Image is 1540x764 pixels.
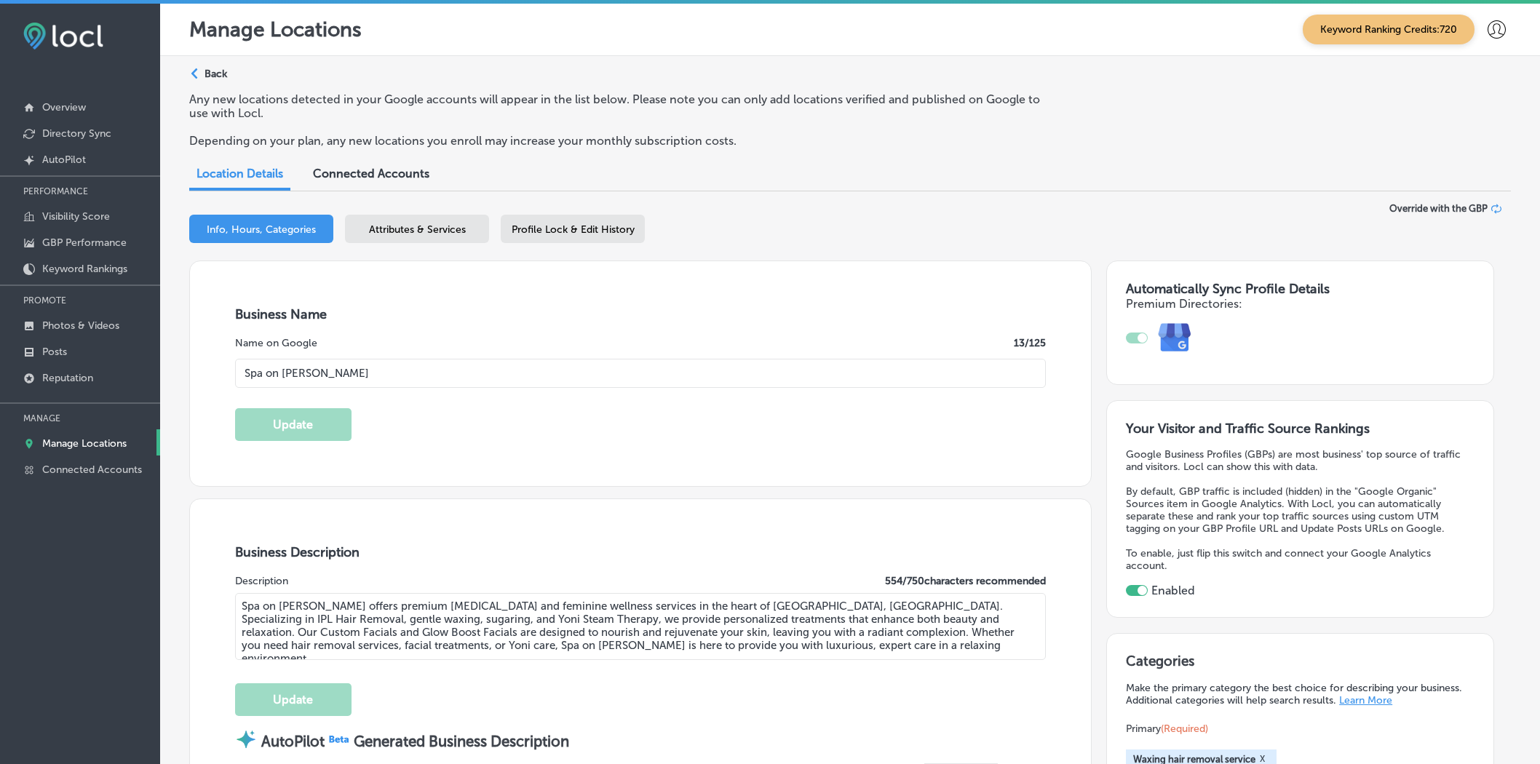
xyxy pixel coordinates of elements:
[1389,203,1488,214] span: Override with the GBP
[197,167,283,180] span: Location Details
[1014,337,1046,349] label: 13 /125
[1126,421,1474,437] h3: Your Visitor and Traffic Source Rankings
[235,337,317,349] label: Name on Google
[189,17,362,41] p: Manage Locations
[189,92,1048,120] p: Any new locations detected in your Google accounts will appear in the list below. Please note you...
[235,575,288,587] label: Description
[23,23,103,49] img: fda3e92497d09a02dc62c9cd864e3231.png
[1126,485,1474,535] p: By default, GBP traffic is included (hidden) in the "Google Organic" Sources item in Google Analy...
[313,167,429,180] span: Connected Accounts
[235,544,1046,560] h3: Business Description
[235,683,352,716] button: Update
[42,236,127,249] p: GBP Performance
[1151,584,1195,597] label: Enabled
[42,127,111,140] p: Directory Sync
[261,733,569,750] strong: AutoPilot Generated Business Description
[1126,547,1474,572] p: To enable, just flip this switch and connect your Google Analytics account.
[235,593,1046,660] textarea: Spa on [PERSON_NAME] offers premium [MEDICAL_DATA] and feminine wellness services in the heart of...
[235,306,1046,322] h3: Business Name
[207,223,316,236] span: Info, Hours, Categories
[1161,723,1208,735] span: (Required)
[1126,281,1474,297] h3: Automatically Sync Profile Details
[42,437,127,450] p: Manage Locations
[42,319,119,332] p: Photos & Videos
[235,359,1046,388] input: Enter Location Name
[235,408,352,441] button: Update
[1148,311,1202,365] img: e7ababfa220611ac49bdb491a11684a6.png
[1339,694,1392,707] a: Learn More
[512,223,635,236] span: Profile Lock & Edit History
[42,154,86,166] p: AutoPilot
[1126,448,1474,473] p: Google Business Profiles (GBPs) are most business' top source of traffic and visitors. Locl can s...
[42,210,110,223] p: Visibility Score
[235,728,257,750] img: autopilot-icon
[1126,723,1208,735] span: Primary
[885,575,1046,587] label: 554 / 750 characters recommended
[42,263,127,275] p: Keyword Rankings
[1303,15,1474,44] span: Keyword Ranking Credits: 720
[42,463,142,476] p: Connected Accounts
[205,68,227,80] p: Back
[1126,682,1474,707] p: Make the primary category the best choice for describing your business. Additional categories wil...
[369,223,466,236] span: Attributes & Services
[42,346,67,358] p: Posts
[42,372,93,384] p: Reputation
[1126,297,1474,311] h4: Premium Directories:
[42,101,86,114] p: Overview
[189,134,1048,148] p: Depending on your plan, any new locations you enroll may increase your monthly subscription costs.
[1126,653,1474,675] h3: Categories
[325,733,354,745] img: Beta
